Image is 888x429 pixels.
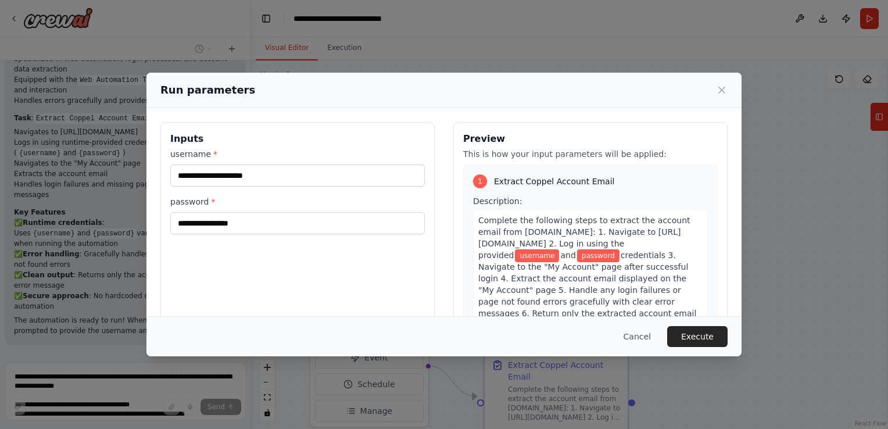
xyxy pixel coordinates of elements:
div: 1 [473,174,487,188]
span: and [560,251,575,260]
h2: Run parameters [160,82,255,98]
h3: Preview [463,132,718,146]
button: Execute [667,326,728,347]
span: Description: [473,196,522,206]
span: Variable: username [515,249,559,262]
span: Variable: password [577,249,620,262]
button: Cancel [614,326,660,347]
label: password [170,196,425,208]
span: credentials 3. Navigate to the "My Account" page after successful login 4. Extract the account em... [478,251,696,330]
h3: Inputs [170,132,425,146]
p: This is how your input parameters will be applied: [463,148,718,160]
span: Extract Coppel Account Email [494,176,614,187]
span: Complete the following steps to extract the account email from [DOMAIN_NAME]: 1. Navigate to [URL... [478,216,690,260]
label: username [170,148,425,160]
